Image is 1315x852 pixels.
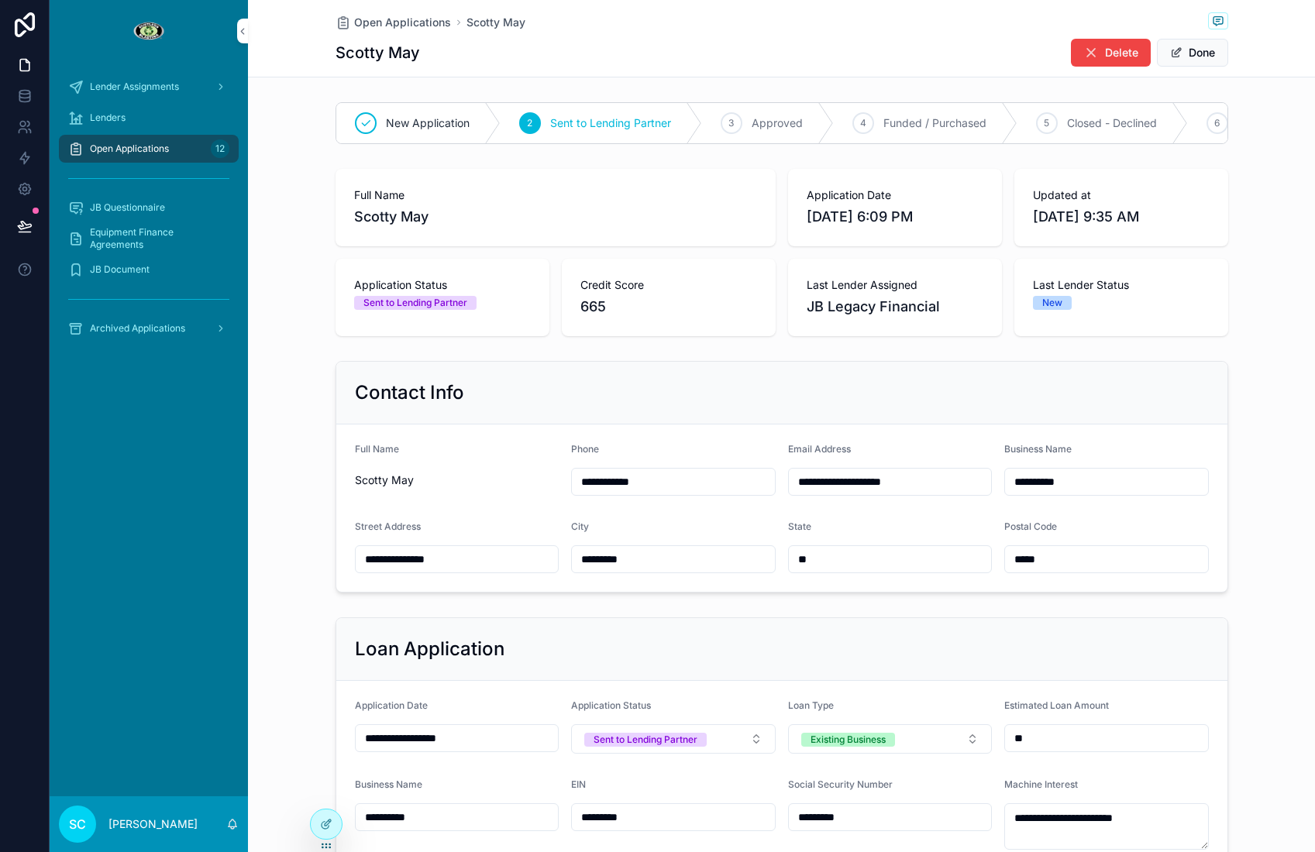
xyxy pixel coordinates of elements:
span: Last Lender Status [1033,277,1210,293]
span: Archived Applications [90,322,185,335]
a: Equipment Finance Agreements [59,225,239,253]
span: Full Name [355,443,399,455]
span: Open Applications [90,143,169,155]
span: Sent to Lending Partner [550,115,671,131]
span: Application Date [355,699,428,711]
span: Full Name [354,187,757,203]
span: Scotty May [355,472,559,488]
div: Sent to Lending Partner [594,733,697,747]
span: Social Security Number [788,778,893,790]
span: Delete [1105,45,1138,60]
span: 5 [1044,117,1049,129]
button: Delete [1071,39,1151,67]
span: JB Legacy Financial [807,296,983,318]
a: Lender Assignments [59,73,239,101]
span: Credit Score [580,277,757,293]
button: Done [1157,39,1228,67]
h1: Scotty May [336,42,420,64]
span: JB Questionnaire [90,201,165,214]
img: App logo [133,19,164,43]
div: 12 [211,139,229,158]
span: 6 [1214,117,1220,129]
span: Street Address [355,520,421,532]
span: 665 [580,296,757,318]
span: Funded / Purchased [883,115,986,131]
h2: Loan Application [355,637,504,661]
span: Updated at [1033,187,1210,203]
span: Email Address [788,443,851,455]
div: Sent to Lending Partner [363,296,467,310]
span: [DATE] 9:35 AM [1033,206,1210,228]
span: Application Status [354,277,531,293]
p: [PERSON_NAME] [108,816,198,832]
span: 2 [527,117,532,129]
a: Scotty May [466,15,525,30]
button: Select Button [571,724,776,754]
span: Application Status [571,699,651,711]
span: 3 [728,117,734,129]
h2: Contact Info [355,380,464,405]
span: Estimated Loan Amount [1004,699,1109,711]
span: Postal Code [1004,520,1057,532]
span: Loan Type [788,699,834,711]
span: EIN [571,778,586,790]
a: Lenders [59,104,239,132]
span: Lenders [90,112,126,124]
span: City [571,520,589,532]
span: Lender Assignments [90,81,179,93]
a: JB Document [59,256,239,283]
span: State [788,520,811,532]
span: Business Name [1004,443,1072,455]
span: Scotty May [354,206,757,228]
a: JB Questionnaire [59,194,239,222]
div: scrollable content [50,62,248,362]
span: JB Document [90,263,150,276]
span: Last Lender Assigned [807,277,983,293]
span: Open Applications [354,15,451,30]
button: Select Button [788,724,993,754]
a: Archived Applications [59,314,239,342]
span: Machine Interest [1004,778,1078,790]
span: Equipment Finance Agreements [90,226,223,251]
span: Business Name [355,778,422,790]
span: Approved [752,115,803,131]
span: Closed - Declined [1067,115,1157,131]
a: Open Applications [336,15,451,30]
span: [DATE] 6:09 PM [807,206,983,228]
span: SC [69,815,86,833]
span: Phone [571,443,599,455]
a: Open Applications12 [59,135,239,163]
div: Existing Business [811,733,886,747]
span: New Application [386,115,470,131]
span: Application Date [807,187,983,203]
span: 4 [860,117,866,129]
div: New [1042,296,1062,310]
